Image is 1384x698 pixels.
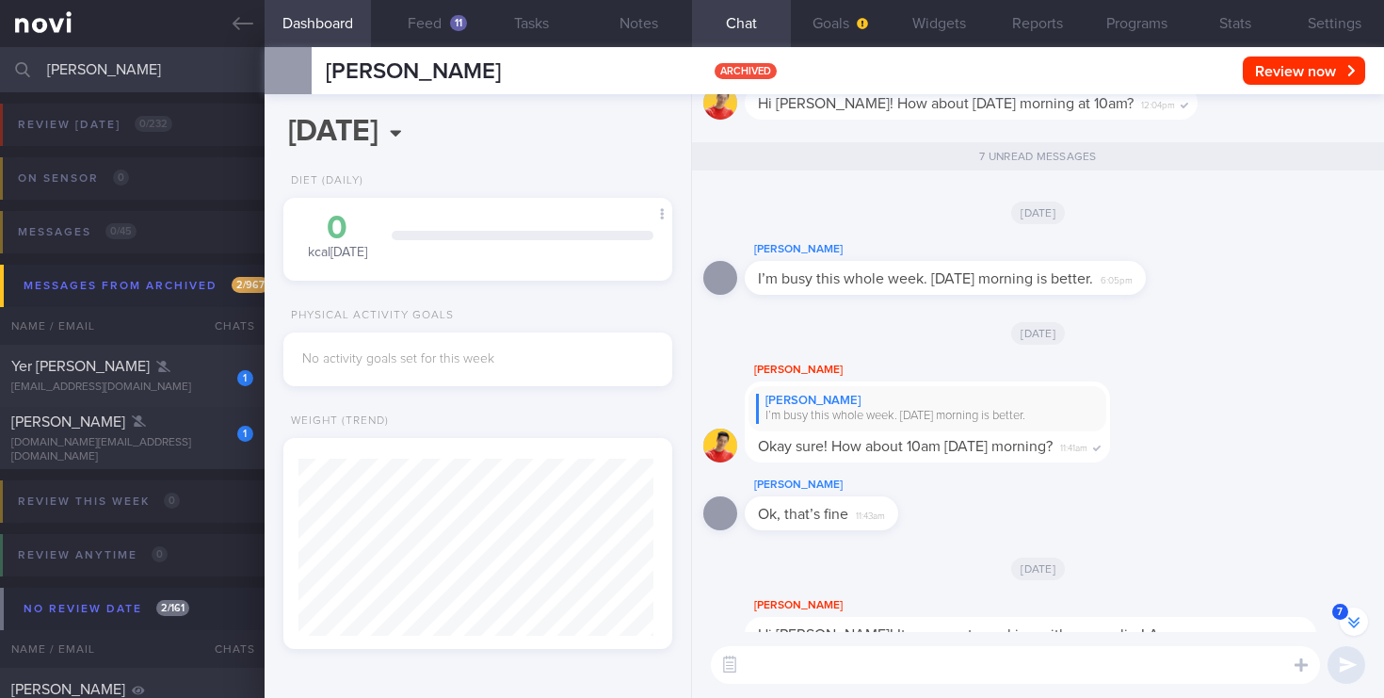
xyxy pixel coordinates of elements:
[113,170,129,186] span: 0
[758,439,1053,454] span: Okay sure! How about 10am [DATE] morning?
[302,351,653,368] div: No activity goals set for this week
[164,493,180,509] span: 0
[283,309,454,323] div: Physical Activity Goals
[283,414,389,429] div: Weight (Trend)
[152,546,168,562] span: 0
[302,212,373,262] div: kcal [DATE]
[11,436,253,464] div: [DOMAIN_NAME][EMAIL_ADDRESS][DOMAIN_NAME]
[756,409,1099,424] div: I’m busy this whole week. [DATE] morning is better.
[758,627,1215,661] span: Hi [PERSON_NAME]! It was great speaking with you earlier! As per my recommendations;
[156,600,189,616] span: 2 / 161
[19,596,194,622] div: No review date
[13,219,141,245] div: Messages
[756,394,1099,409] div: [PERSON_NAME]
[1011,202,1065,224] span: [DATE]
[326,60,501,83] span: [PERSON_NAME]
[232,277,269,293] span: 2 / 967
[450,15,467,31] div: 11
[13,166,134,191] div: On sensor
[189,307,265,345] div: Chats
[745,594,1373,617] div: [PERSON_NAME]
[11,359,150,374] span: Yer [PERSON_NAME]
[11,381,253,395] div: [EMAIL_ADDRESS][DOMAIN_NAME]
[745,474,955,496] div: [PERSON_NAME]
[856,505,885,523] span: 11:43am
[237,426,253,442] div: 1
[19,273,274,299] div: Messages from Archived
[105,223,137,239] span: 0 / 45
[1101,269,1133,287] span: 6:05pm
[13,489,185,514] div: Review this week
[302,212,373,245] div: 0
[237,370,253,386] div: 1
[13,112,177,138] div: Review [DATE]
[715,63,777,79] span: archived
[13,543,172,568] div: Review anytime
[283,174,363,188] div: Diet (Daily)
[1243,57,1365,85] button: Review now
[1060,437,1087,455] span: 11:41am
[758,271,1093,286] span: I’m busy this whole week. [DATE] morning is better.
[1141,94,1175,112] span: 12:04pm
[758,507,848,522] span: Ok, that’s fine
[758,96,1134,111] span: Hi [PERSON_NAME]! How about [DATE] morning at 10am?
[11,682,125,697] span: [PERSON_NAME]
[1332,604,1348,620] span: 7
[189,630,265,668] div: Chats
[11,414,125,430] span: [PERSON_NAME]
[135,116,172,132] span: 0 / 232
[1340,608,1368,636] button: 7
[1011,558,1065,580] span: [DATE]
[1011,322,1065,345] span: [DATE]
[745,238,1202,261] div: [PERSON_NAME]
[745,359,1167,381] div: [PERSON_NAME]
